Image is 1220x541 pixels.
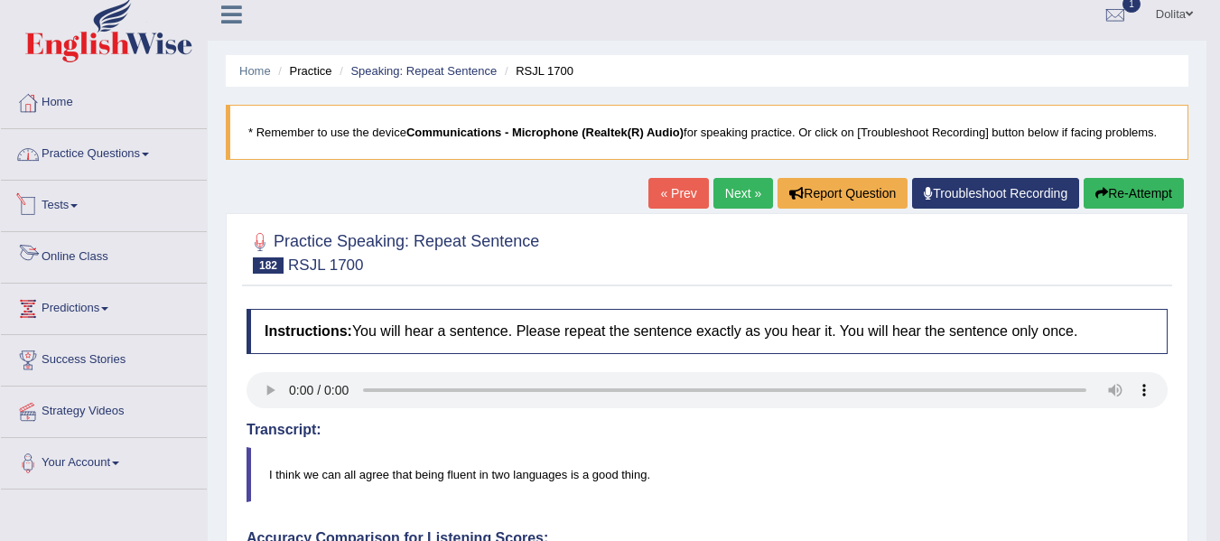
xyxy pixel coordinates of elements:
[1,438,207,483] a: Your Account
[1,335,207,380] a: Success Stories
[406,126,684,139] b: Communications - Microphone (Realtek(R) Audio)
[265,323,352,339] b: Instructions:
[1084,178,1184,209] button: Re-Attempt
[1,232,207,277] a: Online Class
[1,181,207,226] a: Tests
[288,257,363,274] small: RSJL 1700
[1,387,207,432] a: Strategy Videos
[226,105,1188,160] blockquote: * Remember to use the device for speaking practice. Or click on [Troubleshoot Recording] button b...
[253,257,284,274] span: 182
[1,284,207,329] a: Predictions
[648,178,708,209] a: « Prev
[713,178,773,209] a: Next »
[239,64,271,78] a: Home
[247,309,1168,354] h4: You will hear a sentence. Please repeat the sentence exactly as you hear it. You will hear the se...
[1,78,207,123] a: Home
[500,62,573,79] li: RSJL 1700
[247,229,539,274] h2: Practice Speaking: Repeat Sentence
[247,447,1168,502] blockquote: I think we can all agree that being fluent in two languages is a good thing.
[247,422,1168,438] h4: Transcript:
[350,64,497,78] a: Speaking: Repeat Sentence
[274,62,331,79] li: Practice
[778,178,908,209] button: Report Question
[912,178,1079,209] a: Troubleshoot Recording
[1,129,207,174] a: Practice Questions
